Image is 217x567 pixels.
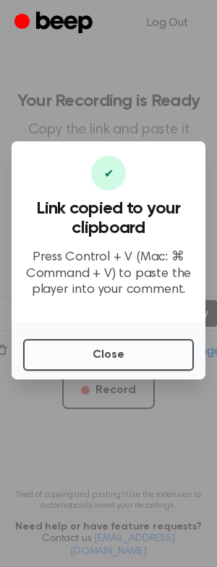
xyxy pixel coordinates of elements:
a: Beep [14,9,96,38]
h3: Link copied to your clipboard [23,199,194,238]
a: Log Out [132,6,203,40]
div: ✔ [91,156,126,190]
p: Press Control + V (Mac: ⌘ Command + V) to paste the player into your comment. [23,250,194,299]
button: Close [23,339,194,371]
